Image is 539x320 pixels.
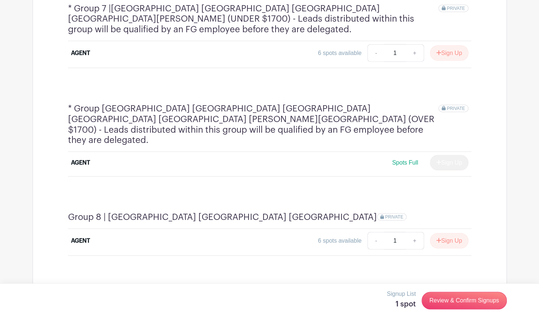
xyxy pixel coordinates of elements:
span: PRIVATE [447,6,465,11]
span: Spots Full [392,159,418,166]
span: PRIVATE [447,106,465,111]
button: Sign Up [430,233,468,249]
a: + [405,44,424,62]
a: - [367,44,384,62]
div: AGENT [71,236,90,245]
div: 6 spots available [318,236,362,245]
div: AGENT [71,158,90,167]
h4: Group 8 | [GEOGRAPHIC_DATA] [GEOGRAPHIC_DATA] [GEOGRAPHIC_DATA] [68,212,377,222]
h4: * Group [GEOGRAPHIC_DATA] [GEOGRAPHIC_DATA] [GEOGRAPHIC_DATA] [GEOGRAPHIC_DATA] [GEOGRAPHIC_DATA]... [68,103,439,146]
a: - [367,232,384,250]
div: 6 spots available [318,49,362,58]
h4: * Group 7 |[GEOGRAPHIC_DATA] [GEOGRAPHIC_DATA] [GEOGRAPHIC_DATA] [GEOGRAPHIC_DATA][PERSON_NAME] (... [68,3,439,35]
button: Sign Up [430,45,468,61]
span: PRIVATE [385,214,403,220]
h5: 1 spot [387,300,416,309]
div: AGENT [71,49,90,58]
p: Signup List [387,290,416,298]
a: Review & Confirm Signups [422,292,506,309]
a: + [405,232,424,250]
